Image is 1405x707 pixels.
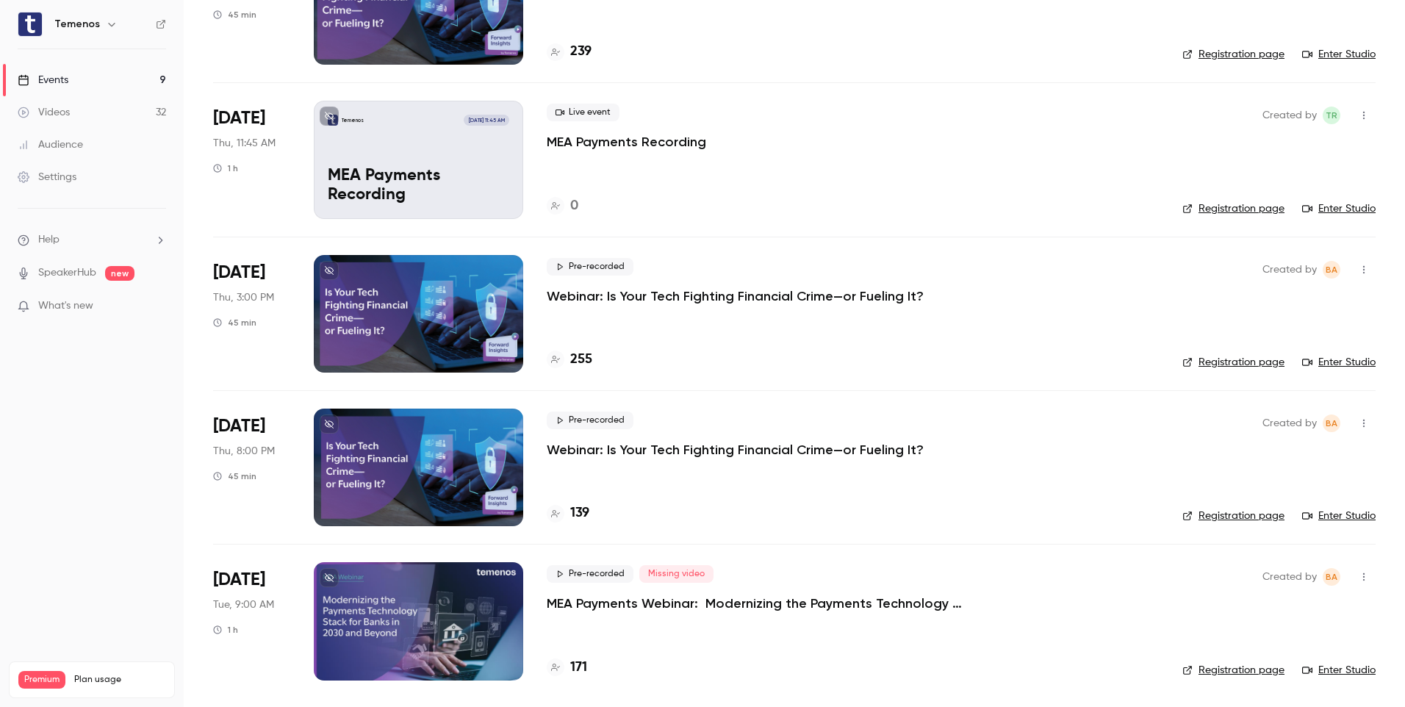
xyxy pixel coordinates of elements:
[342,117,364,124] p: Temenos
[547,595,988,612] a: MEA Payments Webinar: Modernizing the Payments Technology Stack for Banks in [DATE] and Beyond
[105,266,134,281] span: new
[213,136,276,151] span: Thu, 11:45 AM
[1182,663,1284,678] a: Registration page
[1262,414,1317,432] span: Created by
[54,17,100,32] h6: Temenos
[213,568,265,592] span: [DATE]
[1302,509,1376,523] a: Enter Studio
[213,107,265,130] span: [DATE]
[1262,568,1317,586] span: Created by
[314,101,523,218] a: MEA Payments Recording Temenos[DATE] 11:45 AMMEA Payments Recording
[213,444,275,459] span: Thu, 8:00 PM
[213,597,274,612] span: Tue, 9:00 AM
[570,503,589,523] h4: 139
[547,104,619,121] span: Live event
[213,255,290,373] div: Sep 25 Thu, 2:00 PM (Europe/London)
[1323,107,1340,124] span: Terniell Ramlah
[1326,568,1337,586] span: BA
[213,470,256,482] div: 45 min
[38,232,60,248] span: Help
[213,624,238,636] div: 1 h
[18,105,70,120] div: Videos
[18,671,65,689] span: Premium
[1326,107,1337,124] span: TR
[1302,47,1376,62] a: Enter Studio
[547,133,706,151] a: MEA Payments Recording
[547,42,592,62] a: 239
[547,658,587,678] a: 171
[547,287,924,305] a: Webinar: Is Your Tech Fighting Financial Crime—or Fueling It?
[547,196,578,216] a: 0
[1182,47,1284,62] a: Registration page
[213,162,238,174] div: 1 h
[1326,261,1337,279] span: BA
[547,350,592,370] a: 255
[1302,201,1376,216] a: Enter Studio
[213,261,265,284] span: [DATE]
[464,115,509,125] span: [DATE] 11:45 AM
[547,412,633,429] span: Pre-recorded
[213,317,256,329] div: 45 min
[570,350,592,370] h4: 255
[570,196,578,216] h4: 0
[1182,509,1284,523] a: Registration page
[213,409,290,526] div: Sep 25 Thu, 2:00 PM (America/New York)
[213,101,290,218] div: Sep 25 Thu, 11:45 AM (Africa/Johannesburg)
[38,298,93,314] span: What's new
[74,674,165,686] span: Plan usage
[547,258,633,276] span: Pre-recorded
[1262,107,1317,124] span: Created by
[1323,568,1340,586] span: Balamurugan Arunachalam
[213,9,256,21] div: 45 min
[1182,355,1284,370] a: Registration page
[547,441,924,459] a: Webinar: Is Your Tech Fighting Financial Crime—or Fueling It?
[570,42,592,62] h4: 239
[18,137,83,152] div: Audience
[18,232,166,248] li: help-dropdown-opener
[1302,663,1376,678] a: Enter Studio
[148,300,166,313] iframe: Noticeable Trigger
[213,290,274,305] span: Thu, 3:00 PM
[1262,261,1317,279] span: Created by
[18,73,68,87] div: Events
[213,562,290,680] div: Sep 30 Tue, 11:00 AM (Asia/Dubai)
[1182,201,1284,216] a: Registration page
[547,565,633,583] span: Pre-recorded
[570,658,587,678] h4: 171
[38,265,96,281] a: SpeakerHub
[1326,414,1337,432] span: BA
[547,503,589,523] a: 139
[18,12,42,36] img: Temenos
[213,414,265,438] span: [DATE]
[328,167,509,205] p: MEA Payments Recording
[18,170,76,184] div: Settings
[1323,261,1340,279] span: Balamurugan Arunachalam
[1302,355,1376,370] a: Enter Studio
[639,565,714,583] span: Missing video
[1323,414,1340,432] span: Balamurugan Arunachalam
